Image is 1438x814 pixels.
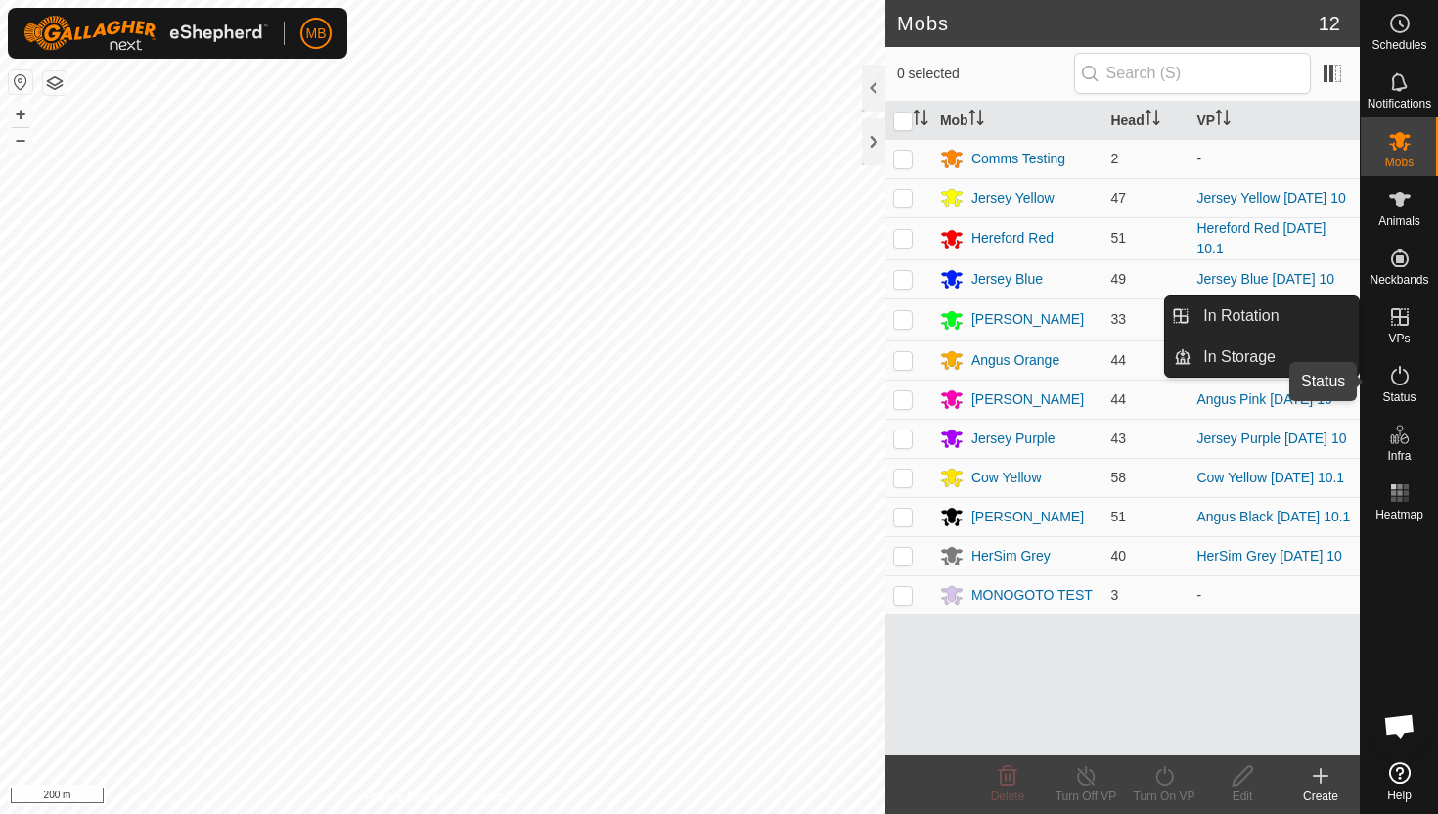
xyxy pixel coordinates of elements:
[1110,352,1126,368] span: 44
[1196,190,1345,205] a: Jersey Yellow [DATE] 10
[1110,230,1126,246] span: 51
[971,429,1056,449] div: Jersey Purple
[971,350,1059,371] div: Angus Orange
[1196,548,1341,564] a: HerSim Grey [DATE] 10
[1110,190,1126,205] span: 47
[365,789,438,806] a: Privacy Policy
[1371,697,1429,755] div: Open chat
[971,507,1084,527] div: [PERSON_NAME]
[971,269,1043,290] div: Jersey Blue
[971,228,1054,249] div: Hereford Red
[932,102,1103,140] th: Mob
[1145,113,1160,128] p-sorticon: Activate to sort
[9,128,32,152] button: –
[1165,338,1359,377] li: In Storage
[1281,788,1360,805] div: Create
[1196,220,1326,256] a: Hereford Red [DATE] 10.1
[1191,296,1359,336] a: In Rotation
[1196,391,1331,407] a: Angus Pink [DATE] 10
[897,64,1074,84] span: 0 selected
[991,790,1025,803] span: Delete
[1110,311,1126,327] span: 33
[971,188,1055,208] div: Jersey Yellow
[1125,788,1203,805] div: Turn On VP
[1378,215,1420,227] span: Animals
[1189,575,1360,614] td: -
[1110,271,1126,287] span: 49
[1319,9,1340,38] span: 12
[1387,450,1411,462] span: Infra
[1196,271,1334,287] a: Jersey Blue [DATE] 10
[1361,754,1438,809] a: Help
[971,546,1051,566] div: HerSim Grey
[971,309,1084,330] div: [PERSON_NAME]
[1203,788,1281,805] div: Edit
[43,71,67,95] button: Map Layers
[1203,345,1276,369] span: In Storage
[1382,391,1416,403] span: Status
[1189,139,1360,178] td: -
[897,12,1319,35] h2: Mobs
[1047,788,1125,805] div: Turn Off VP
[1191,338,1359,377] a: In Storage
[971,585,1093,606] div: MONOGOTO TEST
[9,103,32,126] button: +
[1110,509,1126,524] span: 51
[1110,548,1126,564] span: 40
[1368,98,1431,110] span: Notifications
[23,16,268,51] img: Gallagher Logo
[1102,102,1189,140] th: Head
[971,149,1065,169] div: Comms Testing
[9,70,32,94] button: Reset Map
[1189,102,1360,140] th: VP
[968,113,984,128] p-sorticon: Activate to sort
[1387,790,1412,801] span: Help
[462,789,519,806] a: Contact Us
[1196,430,1346,446] a: Jersey Purple [DATE] 10
[1110,151,1118,166] span: 2
[1165,296,1359,336] li: In Rotation
[1371,39,1426,51] span: Schedules
[1110,430,1126,446] span: 43
[1215,113,1231,128] p-sorticon: Activate to sort
[1370,274,1428,286] span: Neckbands
[971,468,1042,488] div: Cow Yellow
[1375,509,1423,520] span: Heatmap
[1074,53,1311,94] input: Search (S)
[1196,470,1344,485] a: Cow Yellow [DATE] 10.1
[1385,157,1414,168] span: Mobs
[1110,391,1126,407] span: 44
[306,23,327,44] span: MB
[1110,587,1118,603] span: 3
[1196,509,1350,524] a: Angus Black [DATE] 10.1
[971,389,1084,410] div: [PERSON_NAME]
[1110,470,1126,485] span: 58
[1203,304,1279,328] span: In Rotation
[1388,333,1410,344] span: VPs
[913,113,928,128] p-sorticon: Activate to sort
